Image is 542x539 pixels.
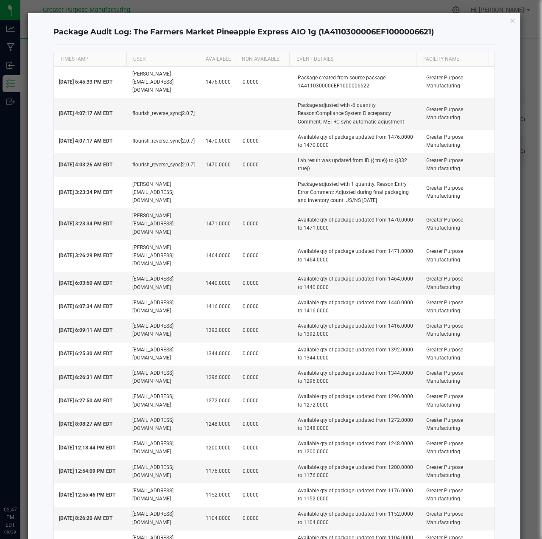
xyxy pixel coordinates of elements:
[421,240,495,272] td: Greater Purpose Manufacturing
[237,240,293,272] td: 0.0000
[201,272,237,295] td: 1440.0000
[127,413,201,436] td: [EMAIL_ADDRESS][DOMAIN_NAME]
[59,327,112,333] span: [DATE] 6:09:11 AM EDT
[59,374,112,380] span: [DATE] 6:26:31 AM EDT
[421,413,495,436] td: Greater Purpose Manufacturing
[421,319,495,342] td: Greater Purpose Manufacturing
[127,153,201,177] td: flourish_reverse_sync[2.0.7]
[421,130,495,153] td: Greater Purpose Manufacturing
[237,436,293,460] td: 0.0000
[237,153,293,177] td: 0.0000
[127,389,201,413] td: [EMAIL_ADDRESS][DOMAIN_NAME]
[293,389,421,413] td: Available qty of package updated from 1296.0000 to 1272.0000
[237,272,293,295] td: 0.0000
[293,177,421,209] td: Package adjusted with 1 quantity. Reason:Entry Error Comment: Adjusted during final packaging and...
[421,67,495,98] td: Greater Purpose Manufacturing
[127,342,201,366] td: [EMAIL_ADDRESS][DOMAIN_NAME]
[201,295,237,319] td: 1416.0000
[59,110,112,116] span: [DATE] 4:07:17 AM EDT
[126,52,199,67] th: USER
[237,460,293,483] td: 0.0000
[293,295,421,319] td: Available qty of package updated from 1440.0000 to 1416.0000
[201,153,237,177] td: 1470.0000
[127,130,201,153] td: flourish_reverse_sync[2.0.7]
[293,483,421,507] td: Available qty of package updated from 1176.0000 to 1152.0000
[127,436,201,460] td: [EMAIL_ADDRESS][DOMAIN_NAME]
[293,130,421,153] td: Available qty of package updated from 1476.0000 to 1470.0000
[293,460,421,483] td: Available qty of package updated from 1200.0000 to 1176.0000
[199,52,235,67] th: AVAILABLE
[293,342,421,366] td: Available qty of package updated from 1392.0000 to 1344.0000
[237,366,293,389] td: 0.0000
[8,471,34,497] iframe: Resource center
[127,483,201,507] td: [EMAIL_ADDRESS][DOMAIN_NAME]
[421,153,495,177] td: Greater Purpose Manufacturing
[293,98,421,130] td: Package adjusted with -6 quantity. Reason:Compliance System Discrepancy Comment: METRC sync autom...
[237,295,293,319] td: 0.0000
[59,79,112,85] span: [DATE] 5:45:33 PM EDT
[421,272,495,295] td: Greater Purpose Manufacturing
[59,189,112,195] span: [DATE] 3:23:34 PM EDT
[201,208,237,240] td: 1471.0000
[293,413,421,436] td: Available qty of package updated from 1272.0000 to 1248.0000
[59,138,112,144] span: [DATE] 4:07:17 AM EDT
[293,208,421,240] td: Available qty of package updated from 1470.0000 to 1471.0000
[127,460,201,483] td: [EMAIL_ADDRESS][DOMAIN_NAME]
[201,342,237,366] td: 1344.0000
[54,52,126,67] th: TIMESTAMP
[127,295,201,319] td: [EMAIL_ADDRESS][DOMAIN_NAME]
[293,366,421,389] td: Available qty of package updated from 1344.0000 to 1296.0000
[421,342,495,366] td: Greater Purpose Manufacturing
[201,460,237,483] td: 1176.0000
[421,295,495,319] td: Greater Purpose Manufacturing
[293,67,421,98] td: Package created from source package 1A4110300006EF1000006622
[421,483,495,507] td: Greater Purpose Manufacturing
[237,507,293,530] td: 0.0000
[201,413,237,436] td: 1248.0000
[289,52,416,67] th: EVENT DETAILS
[127,366,201,389] td: [EMAIL_ADDRESS][DOMAIN_NAME]
[127,177,201,209] td: [PERSON_NAME][EMAIL_ADDRESS][DOMAIN_NAME]
[237,389,293,413] td: 0.0000
[201,389,237,413] td: 1272.0000
[127,208,201,240] td: [PERSON_NAME][EMAIL_ADDRESS][DOMAIN_NAME]
[59,468,115,474] span: [DATE] 12:54:09 PM EDT
[421,366,495,389] td: Greater Purpose Manufacturing
[416,52,489,67] th: Facility Name
[237,67,293,98] td: 0.0000
[59,421,112,427] span: [DATE] 8:08:27 AM EDT
[53,27,495,38] h4: Package Audit Log: The Farmers Market Pineapple Express AIO 1g (1A4110300006EF1000006621)
[293,319,421,342] td: Available qty of package updated from 1416.0000 to 1392.0000
[201,240,237,272] td: 1464.0000
[421,177,495,209] td: Greater Purpose Manufacturing
[127,507,201,530] td: [EMAIL_ADDRESS][DOMAIN_NAME]
[59,492,115,498] span: [DATE] 12:55:46 PM EDT
[421,507,495,530] td: Greater Purpose Manufacturing
[127,240,201,272] td: [PERSON_NAME][EMAIL_ADDRESS][DOMAIN_NAME]
[237,208,293,240] td: 0.0000
[201,319,237,342] td: 1392.0000
[237,342,293,366] td: 0.0000
[127,98,201,130] td: flourish_reverse_sync[2.0.7]
[235,52,289,67] th: NON AVAILABLE
[421,98,495,130] td: Greater Purpose Manufacturing
[293,272,421,295] td: Available qty of package updated from 1464.0000 to 1440.0000
[59,253,112,258] span: [DATE] 3:26:29 PM EDT
[201,366,237,389] td: 1296.0000
[59,515,112,521] span: [DATE] 8:26:20 AM EDT
[421,208,495,240] td: Greater Purpose Manufacturing
[237,483,293,507] td: 0.0000
[127,319,201,342] td: [EMAIL_ADDRESS][DOMAIN_NAME]
[237,413,293,436] td: 0.0000
[59,398,112,404] span: [DATE] 6:27:50 AM EDT
[201,67,237,98] td: 1476.0000
[201,483,237,507] td: 1152.0000
[237,319,293,342] td: 0.0000
[421,460,495,483] td: Greater Purpose Manufacturing
[127,67,201,98] td: [PERSON_NAME][EMAIL_ADDRESS][DOMAIN_NAME]
[293,240,421,272] td: Available qty of package updated from 1471.0000 to 1464.0000
[201,507,237,530] td: 1104.0000
[237,130,293,153] td: 0.0000
[127,272,201,295] td: [EMAIL_ADDRESS][DOMAIN_NAME]
[59,351,112,357] span: [DATE] 6:25:30 AM EDT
